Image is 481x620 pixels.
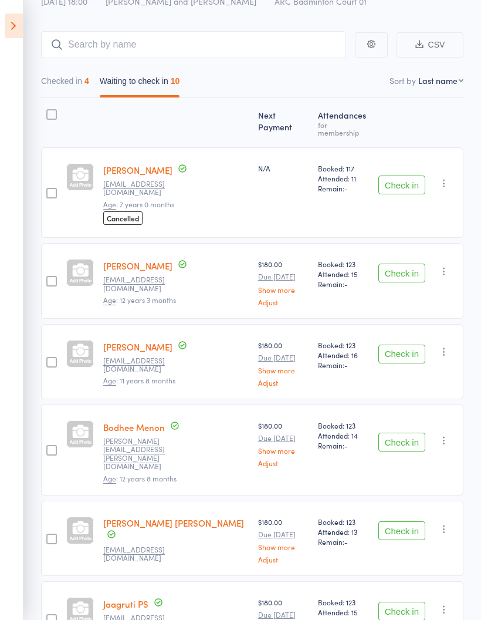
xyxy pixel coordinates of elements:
[103,180,179,197] small: jvshop560@gmail.com
[378,264,425,282] button: Check in
[41,70,89,97] button: Checked in4
[318,269,368,279] span: Attended: 15
[258,517,309,563] div: $180.00
[344,279,348,289] span: -
[418,75,458,86] div: Last name
[344,537,348,547] span: -
[318,527,368,537] span: Attended: 13
[103,598,148,610] a: Jaagruti PS
[378,433,425,451] button: Check in
[318,420,368,430] span: Booked: 123
[378,345,425,363] button: Check in
[258,555,309,563] a: Adjust
[103,295,176,305] span: : 12 years 3 months
[397,32,463,58] button: CSV
[344,183,348,193] span: -
[318,597,368,607] span: Booked: 123
[258,530,309,538] small: Due [DATE]
[103,275,179,292] small: Cheers2rk@gmail.com
[103,164,172,176] a: [PERSON_NAME]
[258,379,309,386] a: Adjust
[103,517,244,529] a: [PERSON_NAME] [PERSON_NAME]
[318,173,368,183] span: Attended: 11
[100,70,180,97] button: Waiting to check in10
[258,259,309,305] div: $180.00
[258,434,309,442] small: Due [DATE]
[318,430,368,440] span: Attended: 14
[258,272,309,281] small: Due [DATE]
[258,366,309,374] a: Show more
[41,31,346,58] input: Search by name
[318,360,368,370] span: Remain:
[344,360,348,370] span: -
[103,341,172,353] a: [PERSON_NAME]
[318,259,368,269] span: Booked: 123
[103,545,179,562] small: Gkumarpradeep0606@gmail.com
[103,421,165,433] a: Bodhee Menon
[258,611,309,619] small: Due [DATE]
[253,103,313,142] div: Next Payment
[103,437,179,471] small: dalia.s.menon@gmail.com
[318,183,368,193] span: Remain:
[318,607,368,617] span: Attended: 15
[318,163,368,173] span: Booked: 117
[103,375,175,386] span: : 11 years 8 months
[318,350,368,360] span: Attended: 16
[313,103,373,142] div: Atten­dances
[389,75,416,86] label: Sort by
[318,517,368,527] span: Booked: 123
[378,521,425,540] button: Check in
[258,340,309,386] div: $180.00
[258,298,309,306] a: Adjust
[318,279,368,289] span: Remain:
[258,459,309,467] a: Adjust
[318,537,368,547] span: Remain:
[318,440,368,450] span: Remain:
[344,440,348,450] span: -
[171,76,180,86] div: 10
[258,420,309,467] div: $180.00
[318,340,368,350] span: Booked: 123
[84,76,89,86] div: 4
[258,447,309,454] a: Show more
[103,211,143,225] span: Cancelled
[378,176,425,194] button: Check in
[103,260,172,272] a: [PERSON_NAME]
[103,356,179,373] small: vivekdude@gmail.com
[258,543,309,551] a: Show more
[103,473,177,484] span: : 12 years 8 months
[258,286,309,294] a: Show more
[258,163,309,173] div: N/A
[318,121,368,136] div: for membership
[103,199,174,210] span: : 7 years 0 months
[258,353,309,362] small: Due [DATE]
